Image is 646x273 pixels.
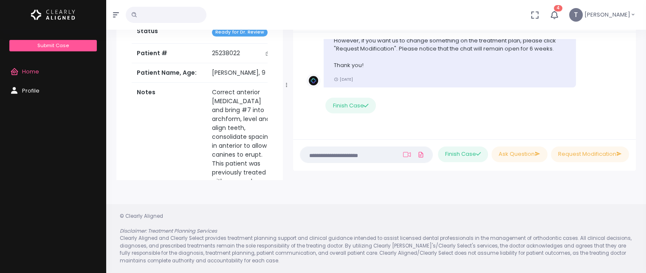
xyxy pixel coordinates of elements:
span: Ready for Dr. Review [212,28,268,37]
span: Submit Case [37,42,69,49]
img: Logo Horizontal [31,6,75,24]
a: Submit Case [9,40,96,51]
div: scrollable content [300,39,629,132]
div: © Clearly Aligned Clearly Aligned and Clearly Select provides treatment planning support and clin... [111,213,641,265]
button: Finish Case [325,98,375,113]
td: 25238022 [207,44,279,63]
em: Disclaimer: Treatment Planning Services [120,228,217,234]
span: 4 [554,5,562,11]
span: Profile [22,87,39,95]
th: Status [132,22,207,43]
a: Add Files [416,147,426,162]
span: [PERSON_NAME] [584,11,630,19]
p: Hi Dr. , the case for [PERSON_NAME] is ready for your review. If you are satisfied with the ClinC... [334,11,566,70]
a: Add Loom Video [401,151,412,158]
small: [DATE] [334,76,353,82]
span: T [569,8,583,22]
button: Ask Question [491,146,547,162]
td: [PERSON_NAME], 9 [207,63,279,83]
th: Patient # [132,43,207,63]
button: Request Modification [551,146,629,162]
span: Home [22,68,39,76]
button: Finish Case [438,146,488,162]
th: Patient Name, Age: [132,63,207,83]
